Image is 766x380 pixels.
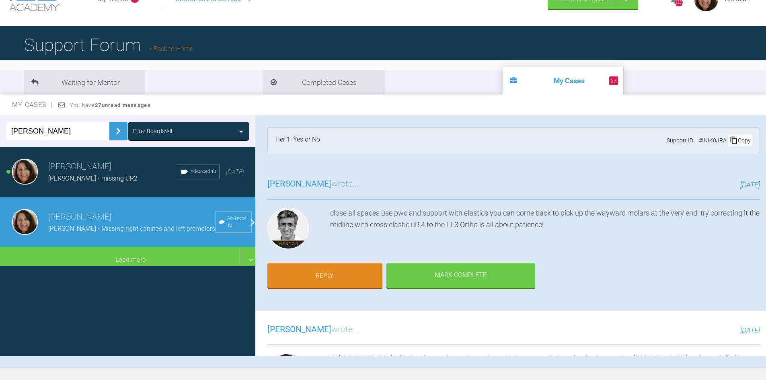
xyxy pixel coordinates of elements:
h3: wrote... [267,177,359,191]
img: Lana Gilchrist [12,209,38,235]
h1: Support Forum [24,31,193,59]
h3: [PERSON_NAME] [48,160,177,174]
span: [DATE] [740,181,760,189]
span: [DATE] [226,168,244,176]
h3: wrote... [267,323,359,337]
span: [PERSON_NAME] - missing UR2 [48,175,138,182]
a: Reply [267,263,382,288]
div: Filter Boards: All [133,127,172,136]
span: You have [70,102,151,108]
span: [PERSON_NAME] [267,179,331,189]
span: [PERSON_NAME] [267,325,331,334]
span: Advanced 10 [191,168,216,175]
img: Asif Chatoo [267,207,309,249]
div: Copy [728,135,752,146]
a: Back to Home [149,45,193,53]
img: Lana Gilchrist [12,159,38,185]
span: [DATE] [740,326,760,335]
span: My Cases [12,101,53,109]
div: Tier 1: Yes or No [274,134,320,146]
h3: [PERSON_NAME] [48,210,215,224]
span: Advanced 10 [227,215,248,229]
img: chevronRight.28bd32b0.svg [112,125,125,138]
span: [PERSON_NAME] - Missing right canines and left premolars [48,225,215,232]
strong: 27 unread messages [95,102,151,108]
li: My Cases [503,67,623,94]
input: Enter Case ID or Title [6,122,109,140]
li: Waiting for Mentor [24,70,145,94]
span: Support ID [667,136,693,145]
div: close all spaces use pwc and support with elastics you can come back to pick up the wayward molar... [330,207,760,253]
li: Completed Cases [263,70,384,94]
div: # INIK0JRA [697,136,728,145]
span: 27 [609,76,618,85]
div: Mark Complete [386,263,535,288]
